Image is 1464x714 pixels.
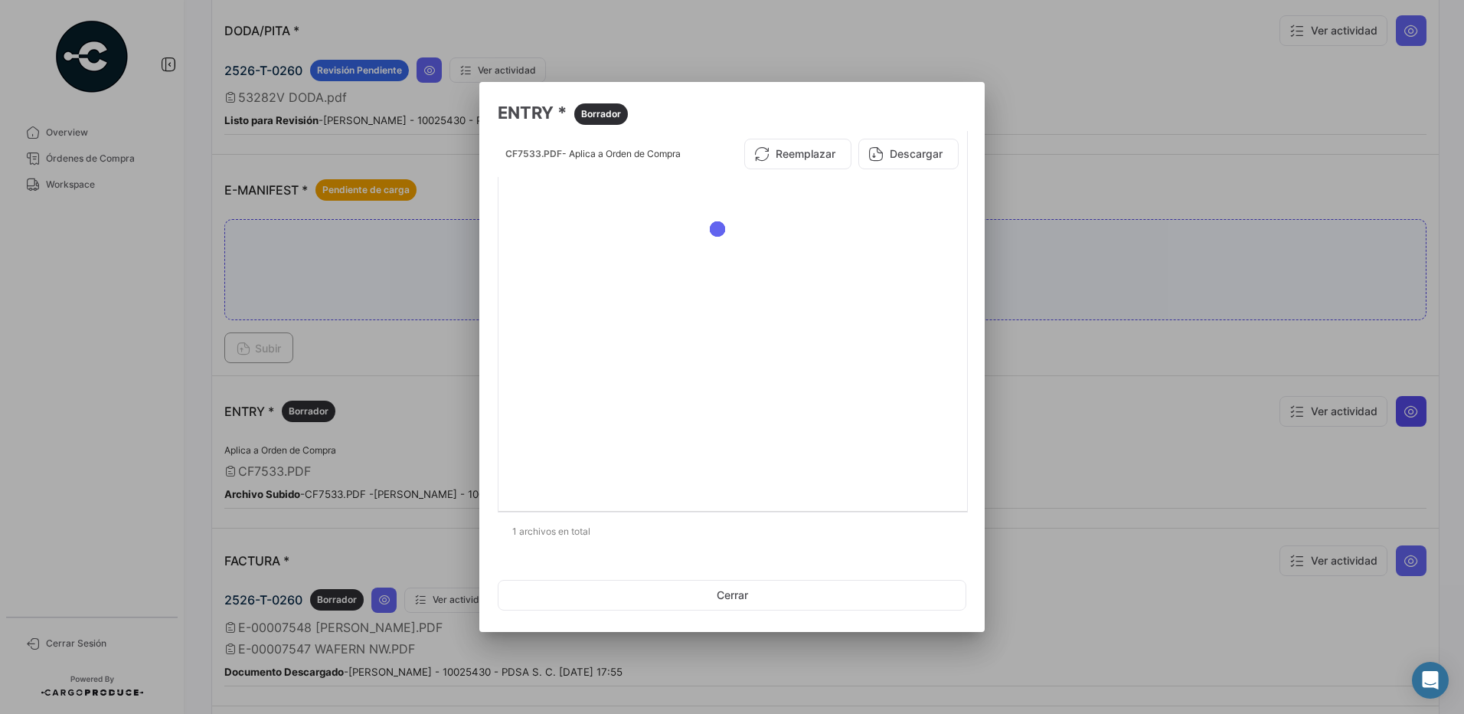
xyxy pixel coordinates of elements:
[858,139,959,169] button: Descargar
[498,100,966,125] h3: ENTRY *
[498,580,966,611] button: Cerrar
[498,513,966,551] div: 1 archivos en total
[505,148,562,159] span: CF7533.PDF
[1412,662,1449,699] div: Abrir Intercom Messenger
[562,148,681,159] span: - Aplica a Orden de Compra
[581,107,621,121] span: Borrador
[744,139,851,169] button: Reemplazar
